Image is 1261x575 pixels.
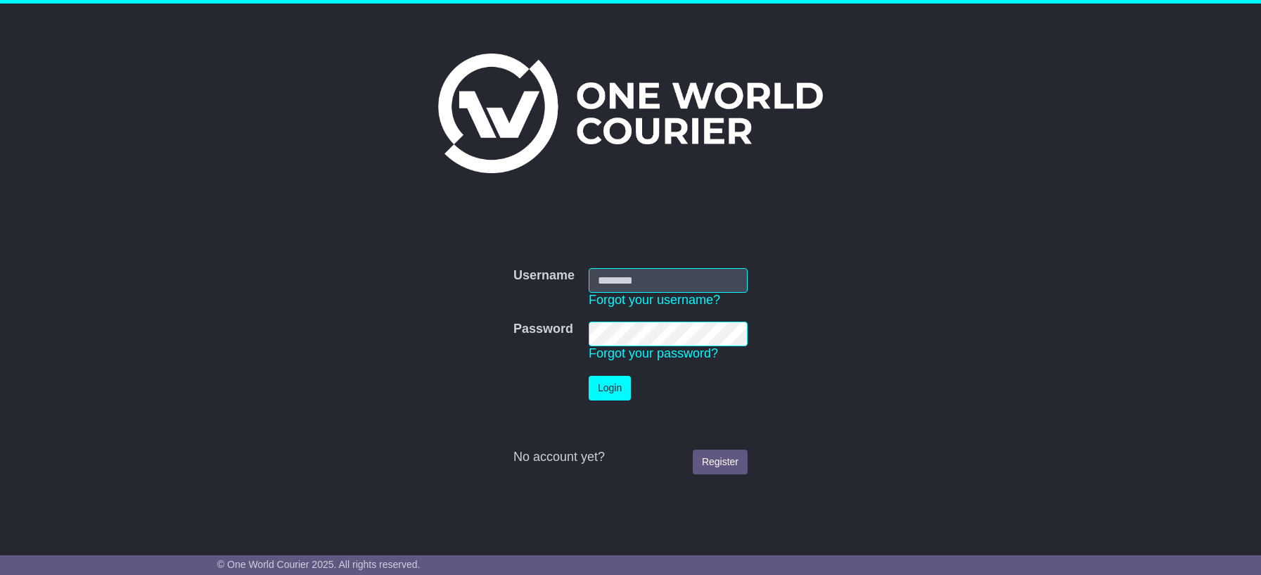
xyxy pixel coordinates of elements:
div: No account yet? [513,450,748,465]
a: Register [693,450,748,474]
img: One World [438,53,822,173]
label: Password [513,322,573,337]
a: Forgot your username? [589,293,720,307]
button: Login [589,376,631,400]
span: © One World Courier 2025. All rights reserved. [217,559,421,570]
a: Forgot your password? [589,346,718,360]
label: Username [513,268,575,284]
